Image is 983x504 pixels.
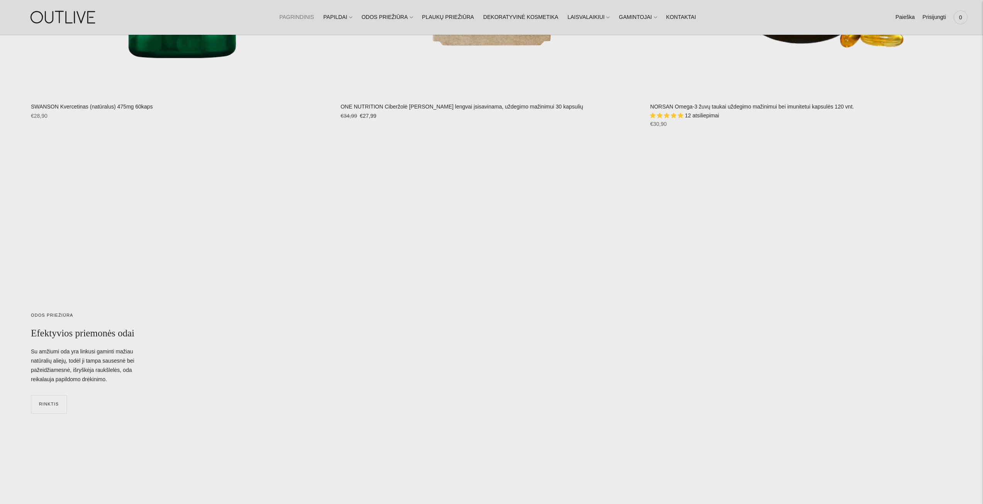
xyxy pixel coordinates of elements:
span: €27,99 [360,113,376,119]
a: 0 [954,9,968,26]
a: NORSAN Omega-3 žuvų taukai uždegimo mažinimui bei imunitetui kapsulės 120 vnt. [650,104,854,110]
span: 12 atsiliepimai [685,112,719,119]
h2: Efektyvios priemonės odai [31,327,154,340]
div: ODOS PRIEŽIŪRA [31,312,307,319]
a: PAGRINDINIS [279,9,314,26]
span: 0 [955,12,966,23]
span: €30,90 [650,121,667,127]
a: LAISVALAIKIUI [567,9,609,26]
span: €28,90 [31,113,48,119]
a: RINKTIS [31,395,67,414]
a: Paieška [895,9,915,26]
a: SWANSON Kvercetinas (natūralus) 475mg 60kaps [31,104,153,110]
a: DEKORATYVINĖ KOSMETIKA [483,9,558,26]
s: €34,99 [341,113,357,119]
a: KONTAKTAI [666,9,696,26]
span: 4.92 stars [650,112,685,119]
div: Su amžiumi oda yra linkusi gaminti mažiau natūralių aliejų, todėl ji tampa sausesnė bei pažeidžia... [31,347,154,384]
a: PLAUKŲ PRIEŽIŪRA [422,9,474,26]
a: GAMINTOJAI [619,9,657,26]
img: OUTLIVE [15,4,112,31]
a: ONE NUTRITION Ciberžolė [PERSON_NAME] lengvai įsisavinama, uždegimo mažinimui 30 kapsulių [341,104,583,110]
a: ODOS PRIEŽIŪRA [362,9,413,26]
a: Prisijungti [922,9,946,26]
a: PAPILDAI [323,9,352,26]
